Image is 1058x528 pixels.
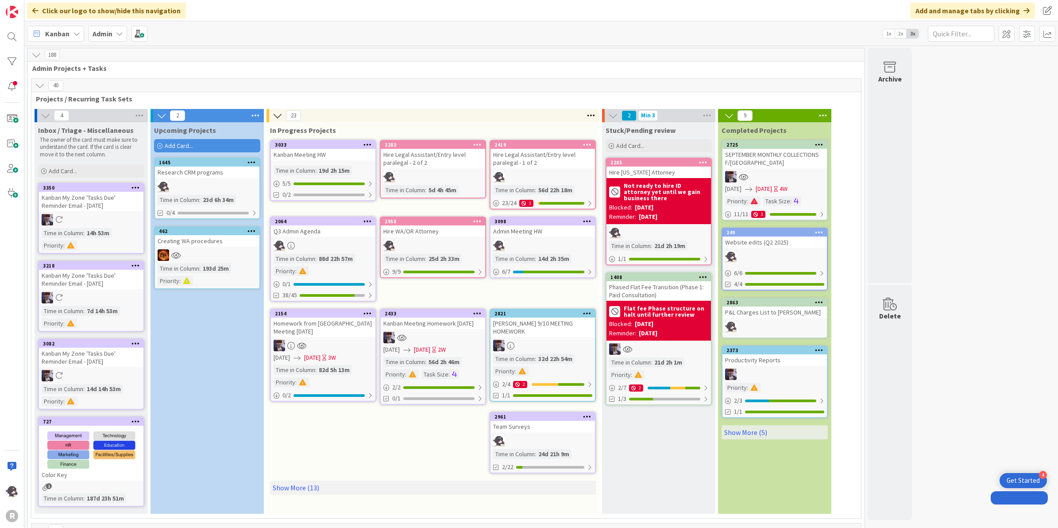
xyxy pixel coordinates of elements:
[40,136,143,158] p: The owner of the card must make sure to understand the card. If the card is clear move it to the ...
[1039,471,1047,479] div: 4
[756,184,772,194] span: [DATE]
[725,251,737,262] img: KN
[722,149,827,168] div: SEPTEMBER MONTHLY COLLECTIONS F/[GEOGRAPHIC_DATA]
[722,229,827,237] div: 249
[381,225,485,237] div: Hire WA/OR Attorney
[616,142,645,150] span: Add Card...
[722,251,827,262] div: KN
[271,217,375,225] div: 2064
[381,310,485,318] div: 2433
[722,299,827,307] div: 2863
[722,395,827,406] div: 2/3
[295,377,297,387] span: :
[286,110,301,121] span: 23
[722,425,828,439] a: Show More (5)
[928,26,994,42] input: Quick Filter...
[315,166,317,175] span: :
[502,267,510,276] span: 6 / 7
[726,142,827,148] div: 2725
[490,149,595,168] div: Hire Legal Assistant/Entry level paralegal - 1 of 2
[85,228,112,238] div: 14h 53m
[39,192,143,211] div: Kanban My Zone 'Tasks Due' Reminder Email - [DATE]
[271,390,375,401] div: 0/2
[722,321,827,332] div: KN
[159,159,259,166] div: 1645
[317,254,355,264] div: 88d 22h 57m
[722,299,827,318] div: 2863P&L Charges List to [PERSON_NAME]
[274,365,315,375] div: Time in Column
[381,240,485,251] div: KN
[42,241,63,250] div: Priority
[42,370,53,381] img: ML
[42,396,63,406] div: Priority
[722,307,827,318] div: P&L Charges List to [PERSON_NAME]
[502,198,517,208] span: 23 / 24
[490,413,595,421] div: 2961
[39,469,143,481] div: Color Key
[154,126,216,135] span: Upcoming Projects
[610,159,711,166] div: 2205
[490,225,595,237] div: Admin Meeting HW
[519,200,533,207] div: 1
[83,384,85,394] span: :
[635,319,653,329] div: [DATE]
[39,262,143,270] div: 3218
[42,318,63,328] div: Priority
[383,171,395,182] img: KN
[631,370,632,380] span: :
[43,341,143,347] div: 3082
[490,217,595,225] div: 3098
[271,310,375,318] div: 2154
[606,167,711,178] div: Hire [US_STATE] Attorney
[490,310,595,318] div: 2821
[42,384,83,394] div: Time in Column
[381,217,485,225] div: 2958
[618,394,626,404] span: 1/3
[490,198,595,209] div: 23/241
[421,369,448,379] div: Task Size
[381,141,485,168] div: 3283Hire Legal Assistant/Entry level paralegal - 2 of 2
[606,273,711,281] div: 1408
[722,229,827,248] div: 249Website edits (Q2 2025)
[165,142,193,150] span: Add Card...
[155,235,259,247] div: Creating WA procedures
[606,343,711,355] div: ML
[274,254,315,264] div: Time in Column
[170,110,185,121] span: 2
[493,449,535,459] div: Time in Column
[725,369,737,380] img: ML
[747,196,748,206] span: :
[383,332,395,343] img: ML
[6,485,18,497] img: KN
[274,266,295,276] div: Priority
[49,167,77,175] span: Add Card...
[502,391,510,400] span: 1/1
[609,241,651,251] div: Time in Column
[622,110,637,121] span: 2
[722,126,787,135] span: Completed Projects
[606,159,711,178] div: 2205Hire [US_STATE] Attorney
[392,394,401,403] span: 0/1
[271,318,375,337] div: Homework from [GEOGRAPHIC_DATA] Meeting [DATE]
[271,340,375,351] div: ML
[609,357,651,367] div: Time in Column
[6,6,18,18] img: Visit kanbanzone.com
[63,318,65,328] span: :
[282,179,291,188] span: 5 / 5
[734,280,742,289] span: 4/4
[274,240,285,251] img: KN
[790,196,792,206] span: :
[275,142,375,148] div: 3033
[271,141,375,149] div: 3033
[722,209,827,220] div: 11/113
[271,141,375,160] div: 3033Kanban Meeting HW
[725,383,747,392] div: Priority
[381,149,485,168] div: Hire Legal Assistant/Entry level paralegal - 2 of 2
[494,414,595,420] div: 2961
[381,217,485,237] div: 2958Hire WA/OR Attorney
[383,345,400,354] span: [DATE]
[490,141,595,168] div: 2419Hire Legal Assistant/Entry level paralegal - 1 of 2
[725,196,747,206] div: Priority
[282,190,291,199] span: 0/2
[536,354,575,364] div: 32d 22h 54m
